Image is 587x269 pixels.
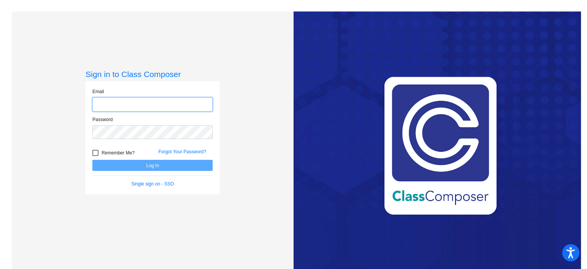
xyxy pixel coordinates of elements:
[131,181,174,187] a: Single sign on - SSO
[92,116,113,123] label: Password
[85,69,220,79] h3: Sign in to Class Composer
[102,148,134,157] span: Remember Me?
[92,160,213,171] button: Log In
[92,88,104,95] label: Email
[158,149,206,154] a: Forgot Your Password?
